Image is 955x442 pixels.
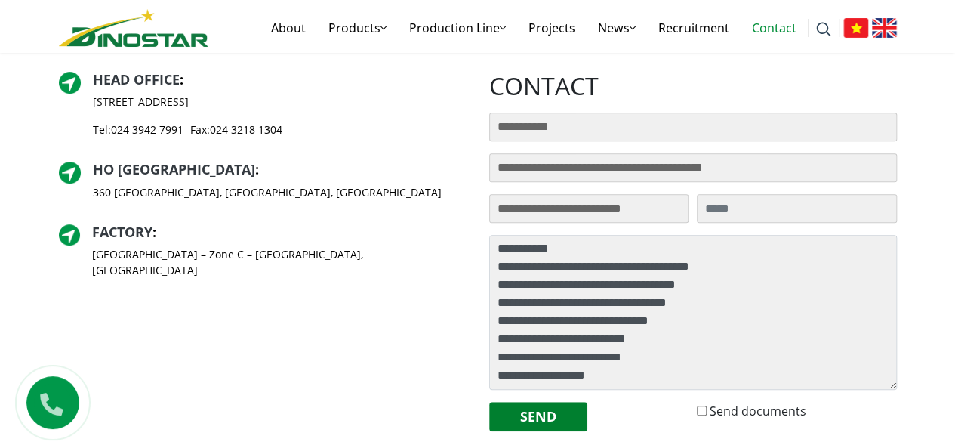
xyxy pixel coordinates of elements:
[489,402,587,431] button: Send
[111,122,183,137] a: 024 3942 7991
[92,224,466,241] h2: :
[59,72,81,94] img: directer
[93,72,282,88] h2: :
[93,122,282,138] p: Tel: - Fax:
[59,162,81,184] img: directer
[260,4,317,52] a: About
[647,4,741,52] a: Recruitment
[93,160,255,178] a: HO [GEOGRAPHIC_DATA]
[59,9,208,47] img: logo
[92,246,466,278] p: [GEOGRAPHIC_DATA] – Zone C – [GEOGRAPHIC_DATA], [GEOGRAPHIC_DATA]
[93,184,442,200] p: 360 [GEOGRAPHIC_DATA], [GEOGRAPHIC_DATA], [GEOGRAPHIC_DATA]
[872,18,897,38] img: English
[210,122,282,137] a: 024 3218 1304
[317,4,398,52] a: Products
[710,402,806,420] label: Send documents
[92,223,152,241] a: Factory
[93,94,282,110] p: [STREET_ADDRESS]
[398,4,517,52] a: Production Line
[517,4,587,52] a: Projects
[59,224,81,246] img: directer
[93,162,442,178] h2: :
[93,70,180,88] a: Head Office
[843,18,868,38] img: Tiếng Việt
[741,4,808,52] a: Contact
[587,4,647,52] a: News
[489,72,897,100] h2: contact
[816,22,831,37] img: search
